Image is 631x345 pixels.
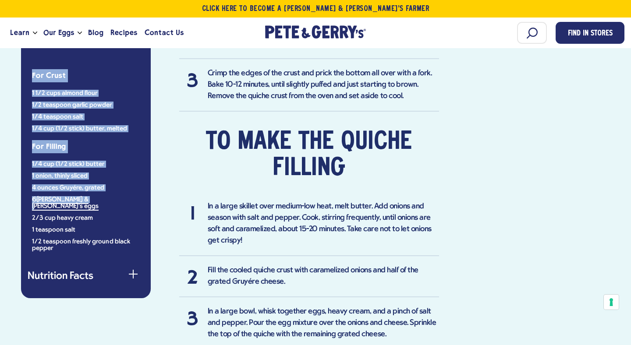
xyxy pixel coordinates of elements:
input: Search [517,22,547,44]
li: 4 ounces Gruyére, grated [32,185,140,191]
li: 1/2 teaspoon freshly ground black pepper [32,239,140,252]
a: [PERSON_NAME] & [PERSON_NAME]'s eggs [32,196,99,211]
strong: For Crust [32,71,66,80]
a: Contact Us [141,21,187,45]
li: 1/4 cup (1/2 stick) butter [32,161,140,168]
li: In a large skillet over medium-low heat, melt butter. Add onions and season with salt and pepper.... [179,201,439,256]
li: 1/4 cup (1/2 stick) butter, melted [32,126,140,132]
li: 1 1/2 cups almond flour [32,90,140,97]
h2: To make the quiche filling [179,129,439,182]
button: Open the dropdown menu for Learn [33,32,37,35]
li: 2/3 cup heavy cream [32,215,140,222]
a: Blog [85,21,107,45]
a: Learn [7,21,33,45]
li: 1 onion, thinly sliced [32,173,140,180]
li: Crimp the edges of the crust and prick the bottom all over with a fork. Bake 10-12 minutes, until... [179,68,439,112]
button: Nutrition Facts [28,271,144,282]
span: Recipes [110,27,137,38]
span: Contact Us [145,27,184,38]
span: Our Eggs [43,27,74,38]
a: Our Eggs [40,21,78,45]
button: Your consent preferences for tracking technologies [604,295,619,310]
li: Fill the cooled quiche crust with caramelized onions and half of the grated Gruyére cheese. [179,265,439,297]
span: Find in Stores [568,28,613,40]
strong: For Filling [32,142,66,151]
span: Learn [10,27,29,38]
li: 6 [32,197,140,210]
a: Find in Stores [556,22,624,44]
li: 1/2 teaspoon garlic powder [32,102,140,109]
li: 1 teaspoon salt [32,227,140,233]
li: 1/4 teaspoon salt [32,114,140,120]
button: Open the dropdown menu for Our Eggs [78,32,82,35]
a: Recipes [107,21,141,45]
span: Blog [88,27,103,38]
